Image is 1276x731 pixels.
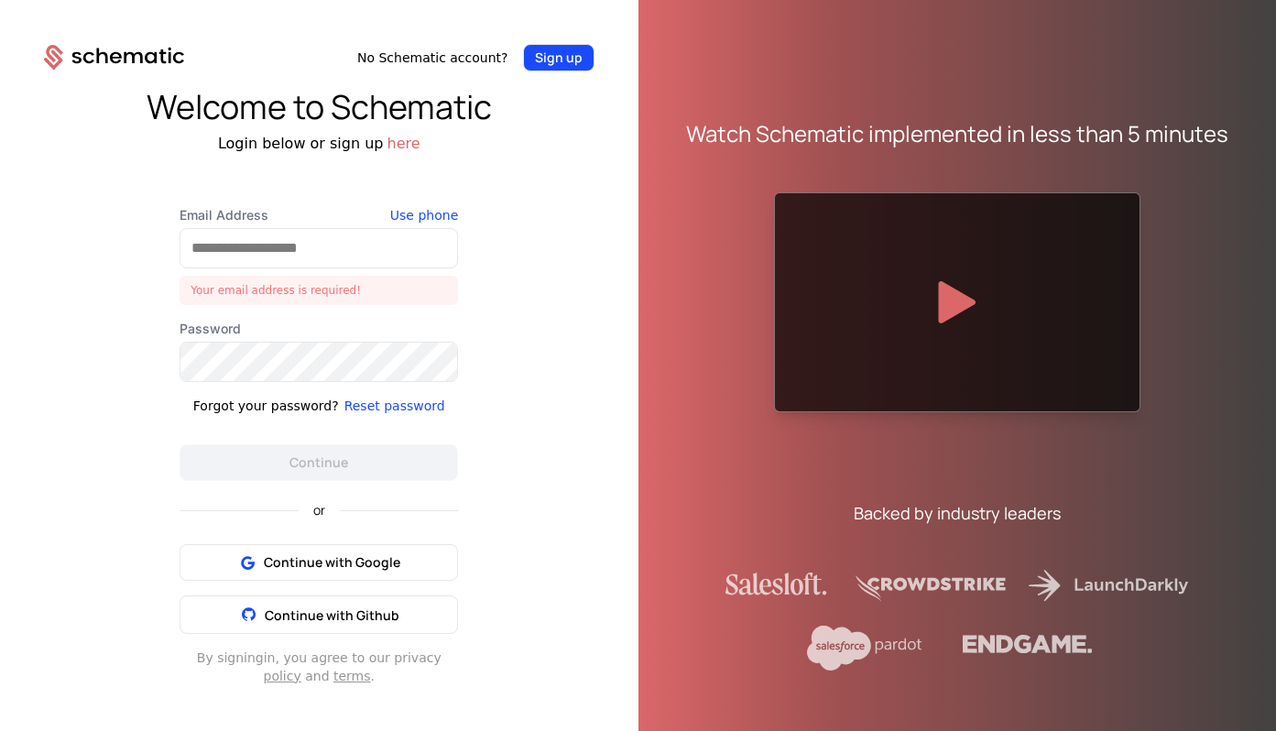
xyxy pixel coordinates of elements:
[854,500,1061,526] div: Backed by industry leaders
[686,119,1228,148] div: Watch Schematic implemented in less than 5 minutes
[299,504,340,517] span: or
[180,649,458,685] div: By signing in , you agree to our privacy and .
[344,397,445,415] button: Reset password
[333,669,371,683] a: terms
[523,44,594,71] button: Sign up
[193,397,339,415] div: Forgot your password?
[180,320,458,338] label: Password
[180,544,458,581] button: Continue with Google
[264,553,400,572] span: Continue with Google
[180,206,458,224] label: Email Address
[390,206,458,224] button: Use phone
[387,133,420,155] button: here
[180,276,458,305] div: Your email address is required!
[357,49,508,67] span: No Schematic account?
[265,606,399,624] span: Continue with Github
[180,444,458,481] button: Continue
[180,595,458,634] button: Continue with Github
[264,669,301,683] a: policy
